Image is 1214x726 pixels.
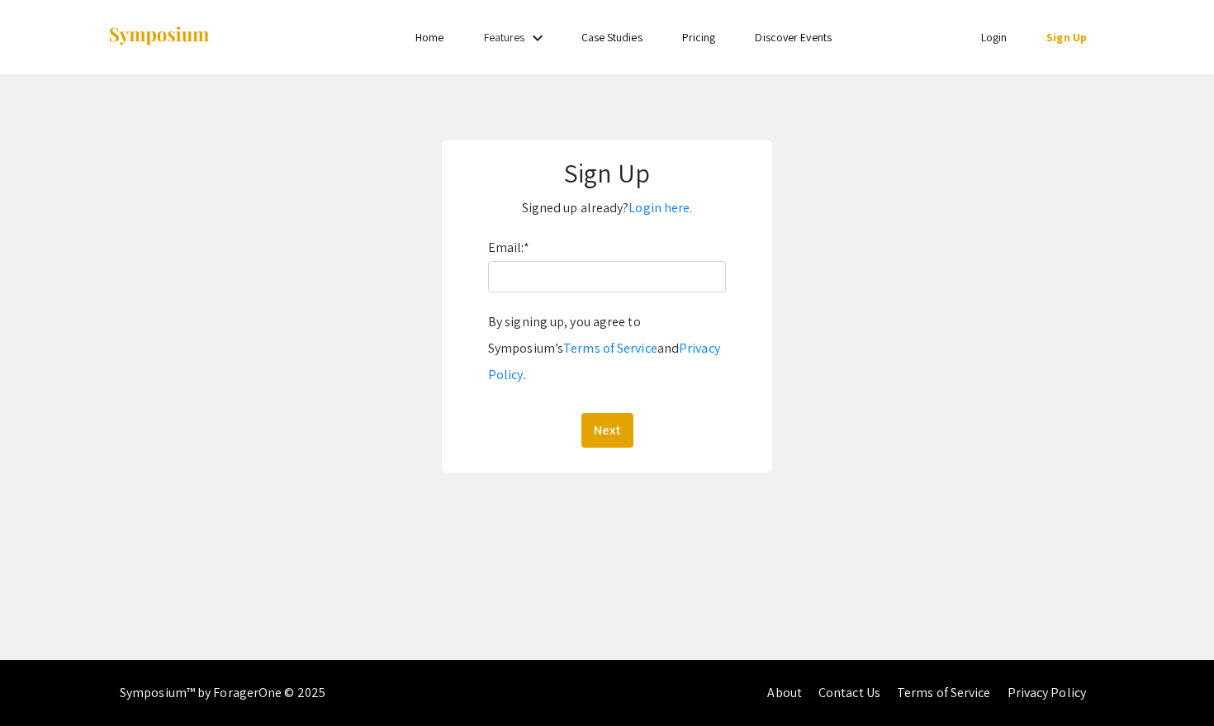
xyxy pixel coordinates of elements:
[818,684,880,701] a: Contact Us
[484,30,525,45] a: Features
[682,30,716,45] a: Pricing
[107,26,211,48] img: Symposium by ForagerOne
[1046,30,1087,45] a: Sign Up
[581,413,633,448] button: Next
[755,30,832,45] a: Discover Events
[1008,684,1086,701] a: Privacy Policy
[581,30,643,45] a: Case Studies
[488,339,720,383] a: Privacy Policy
[981,30,1008,45] a: Login
[563,339,657,357] a: Terms of Service
[415,30,443,45] a: Home
[458,195,756,221] p: Signed up already?
[528,28,548,48] mat-icon: Expand Features list
[628,199,692,216] a: Login here.
[458,157,756,188] h1: Sign Up
[897,684,991,701] a: Terms of Service
[767,684,802,701] a: About
[120,660,325,726] div: Symposium™ by ForagerOne © 2025
[12,652,70,714] iframe: Chat
[488,235,529,261] label: Email:
[488,309,726,388] div: By signing up, you agree to Symposium’s and .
